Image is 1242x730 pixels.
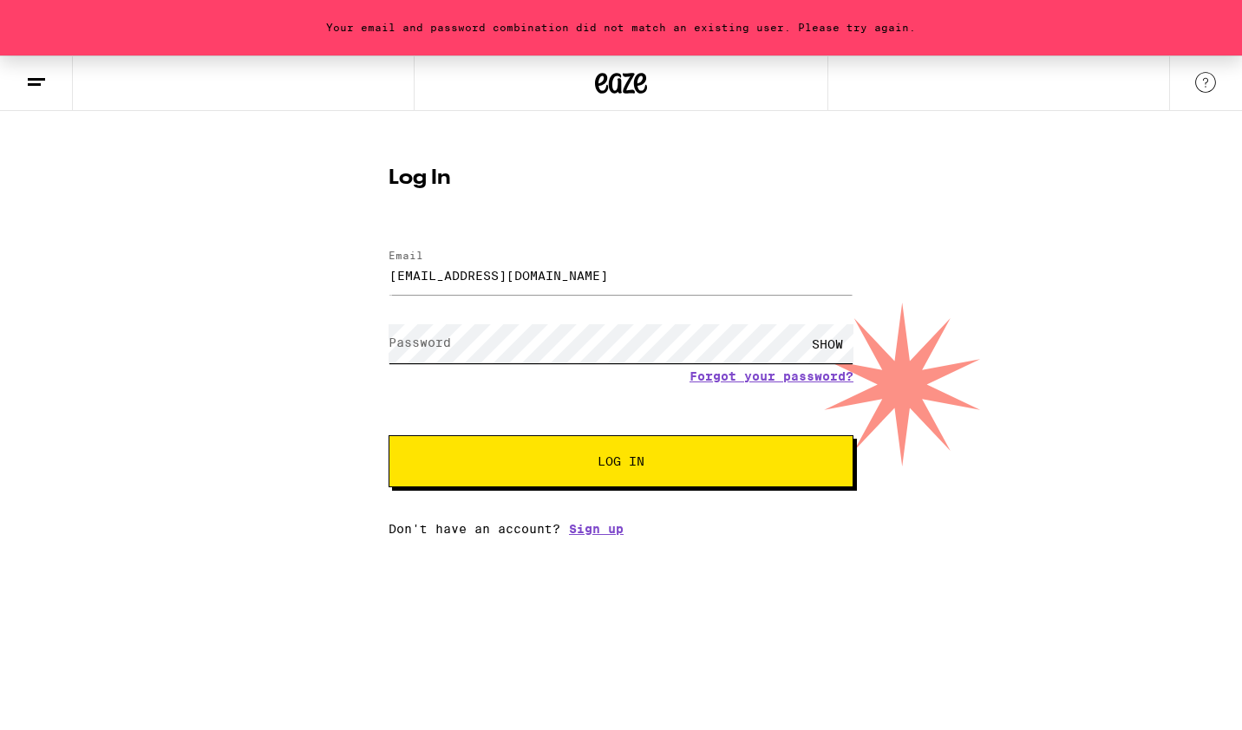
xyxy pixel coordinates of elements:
label: Email [389,250,423,261]
button: Log In [389,435,853,487]
a: Forgot your password? [690,369,853,383]
div: SHOW [801,324,853,363]
span: Log In [598,455,644,467]
div: Don't have an account? [389,522,853,536]
h1: Log In [389,168,853,189]
span: Hi. Need any help? [10,12,125,26]
label: Password [389,336,451,349]
a: Sign up [569,522,624,536]
input: Email [389,256,853,295]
